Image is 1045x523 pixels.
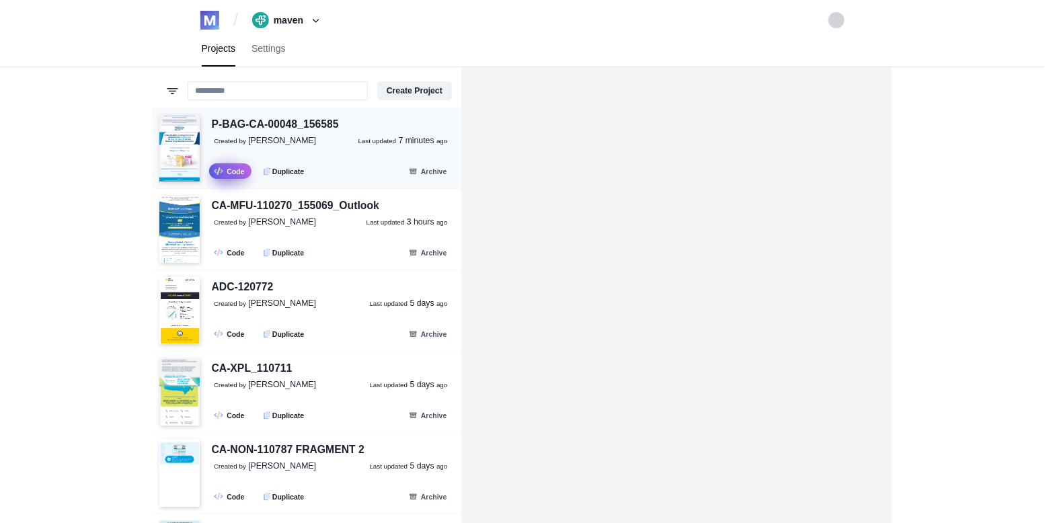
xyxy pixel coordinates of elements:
a: Last updated 5 days ago [370,379,448,391]
a: Code [209,407,251,423]
small: Created by [214,218,246,226]
button: Create Project [377,81,452,100]
button: Duplicate [256,326,311,341]
a: Last updated 5 days ago [370,460,448,473]
div: CA-MFU-110270_155069_Outlook [212,198,379,214]
small: Created by [214,300,246,307]
small: Last updated [370,300,408,307]
small: Last updated [370,381,408,389]
small: Last updated [358,137,397,145]
small: ago [436,218,447,226]
button: Archive [401,326,455,341]
a: Code [209,489,251,504]
a: Code [209,163,251,179]
small: Last updated [370,462,408,470]
small: ago [436,300,447,307]
button: Duplicate [256,489,311,504]
a: Code [209,245,251,260]
img: logo [200,11,219,30]
button: Archive [401,489,455,504]
small: Created by [214,381,246,389]
a: Projects [194,31,244,67]
small: Created by [214,462,246,470]
span: [PERSON_NAME] [248,298,316,308]
a: Code [209,326,251,341]
div: CA‑NON‑110787 FRAGMENT 2 [212,442,365,458]
small: ago [436,462,447,470]
a: Last updated 5 days ago [370,298,448,310]
span: / [233,9,238,31]
button: Archive [401,245,455,260]
small: Last updated [366,218,405,226]
a: Settings [243,31,294,67]
span: [PERSON_NAME] [248,136,316,145]
button: Duplicate [256,407,311,423]
div: P-BAG-CA-00048_156585 [212,116,339,133]
small: Created by [214,137,246,145]
button: maven [247,9,329,31]
small: ago [436,381,447,389]
div: CA-XPL_110711 [212,360,293,377]
button: Duplicate [256,245,311,260]
div: ADC-120772 [212,279,274,296]
button: Duplicate [256,163,311,179]
small: ago [436,137,447,145]
a: Last updated 7 minutes ago [358,135,448,147]
span: [PERSON_NAME] [248,217,316,227]
button: Archive [401,163,455,179]
span: [PERSON_NAME] [248,380,316,389]
a: Last updated 3 hours ago [366,216,448,229]
button: Archive [401,407,455,423]
span: [PERSON_NAME] [248,461,316,471]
